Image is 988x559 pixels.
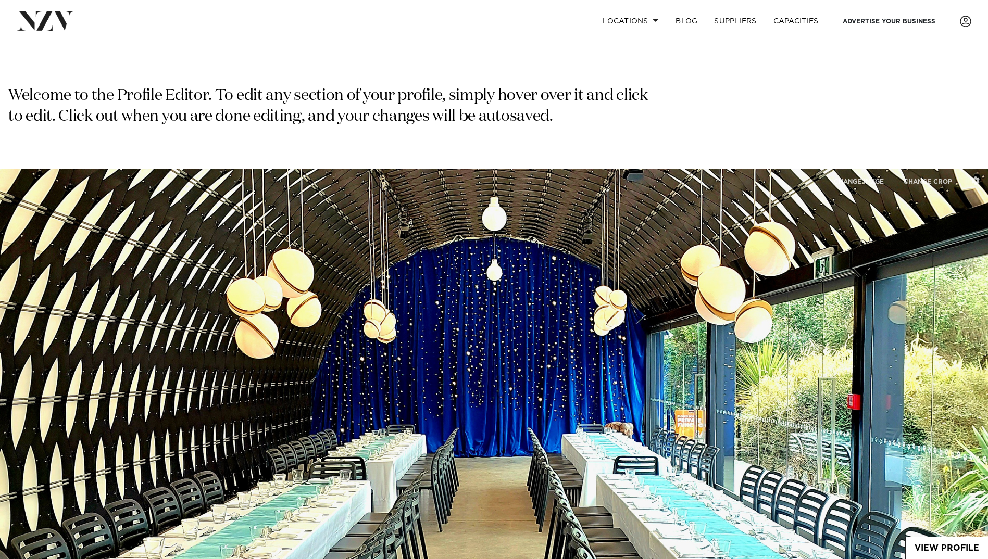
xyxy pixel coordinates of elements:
a: BLOG [667,10,706,32]
p: Welcome to the Profile Editor. To edit any section of your profile, simply hover over it and clic... [8,86,652,128]
img: nzv-logo.png [17,11,73,30]
a: Locations [594,10,667,32]
a: Capacities [765,10,827,32]
a: SUPPLIERS [706,10,765,32]
button: CHANGE CROP [895,170,961,193]
a: View Profile [906,537,988,559]
button: CHANGE IMAGE [825,170,893,193]
a: Advertise your business [834,10,944,32]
